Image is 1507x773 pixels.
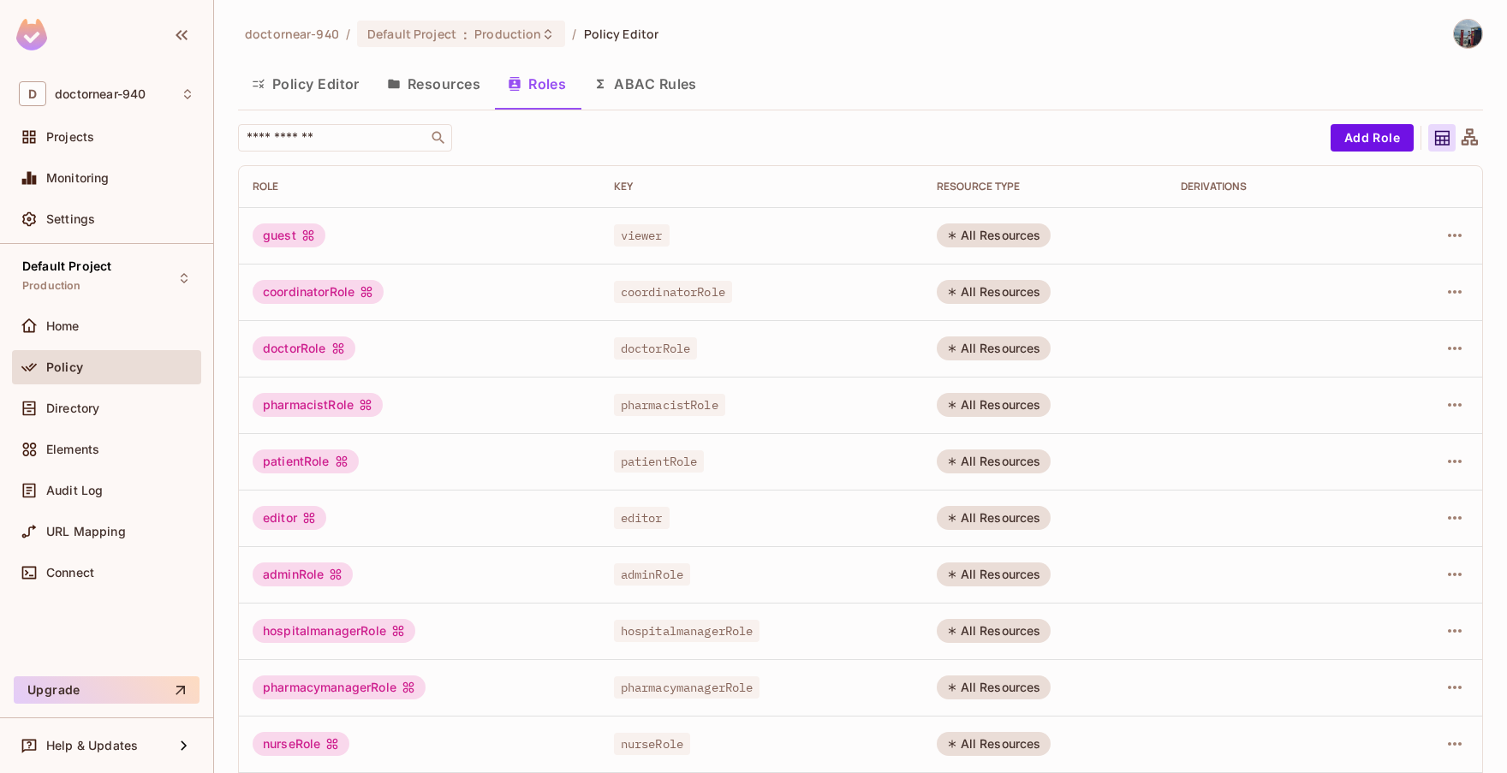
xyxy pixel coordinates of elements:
[937,675,1051,699] div: All Resources
[19,81,46,106] span: D
[253,180,587,193] div: Role
[253,336,355,360] div: doctorRole
[572,26,576,42] li: /
[937,336,1051,360] div: All Resources
[367,26,456,42] span: Default Project
[1331,124,1414,152] button: Add Role
[16,19,47,51] img: SReyMgAAAABJRU5ErkJggg==
[1181,180,1374,193] div: Derivations
[46,212,95,226] span: Settings
[253,619,415,643] div: hospitalmanagerRole
[46,171,110,185] span: Monitoring
[580,62,711,105] button: ABAC Rules
[253,223,325,247] div: guest
[937,619,1051,643] div: All Resources
[614,337,698,360] span: doctorRole
[937,732,1051,756] div: All Resources
[46,443,99,456] span: Elements
[253,732,349,756] div: nurseRole
[614,507,670,529] span: editor
[46,319,80,333] span: Home
[937,562,1051,586] div: All Resources
[245,26,339,42] span: the active workspace
[55,87,146,101] span: Workspace: doctornear-940
[937,280,1051,304] div: All Resources
[253,562,353,586] div: adminRole
[373,62,494,105] button: Resources
[474,26,541,42] span: Production
[614,450,705,473] span: patientRole
[614,563,690,586] span: adminRole
[584,26,659,42] span: Policy Editor
[253,675,426,699] div: pharmacymanagerRole
[614,224,670,247] span: viewer
[253,506,326,530] div: editor
[22,279,81,293] span: Production
[614,394,725,416] span: pharmacistRole
[22,259,111,273] span: Default Project
[614,620,760,642] span: hospitalmanagerRole
[14,676,200,704] button: Upgrade
[238,62,373,105] button: Policy Editor
[494,62,580,105] button: Roles
[937,449,1051,473] div: All Resources
[253,393,383,417] div: pharmacistRole
[614,180,909,193] div: Key
[614,281,732,303] span: coordinatorRole
[937,180,1153,193] div: RESOURCE TYPE
[46,130,94,144] span: Projects
[937,506,1051,530] div: All Resources
[46,360,83,374] span: Policy
[614,676,760,699] span: pharmacymanagerRole
[253,280,384,304] div: coordinatorRole
[46,566,94,580] span: Connect
[462,27,468,41] span: :
[46,525,126,538] span: URL Mapping
[1454,20,1482,48] img: Genbold Gansukh
[46,401,99,415] span: Directory
[46,739,138,752] span: Help & Updates
[346,26,350,42] li: /
[614,733,690,755] span: nurseRole
[937,223,1051,247] div: All Resources
[937,393,1051,417] div: All Resources
[253,449,359,473] div: patientRole
[46,484,103,497] span: Audit Log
